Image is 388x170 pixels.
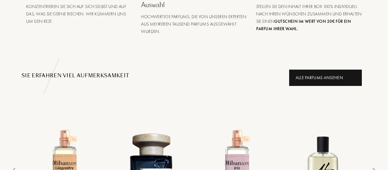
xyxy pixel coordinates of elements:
span: Stellen Sie den Inhalt Ihrer Box 100% individuell nach Ihren Wünschen zusammen und erhalten Sie e... [256,4,362,31]
div: SIE ERFAHREN VIEL AUFMERKSAMKEIT [22,72,366,79]
div: Alle Parfums ansehen [289,70,362,86]
a: Alle Parfums ansehenanimation [285,70,366,86]
div: Konzentrieren Sie sich auf sich selbst und auf das, was Sie gerne riechen. Wir kümmern uns um den... [26,3,132,25]
span: Gutschein im Wert von 20€ für ein Parfum Ihrer Wahl. [256,18,351,31]
div: animation [347,71,359,83]
div: Hochwertige Parfums, die von unseren Experten aus mehreren tausend Parfums ausgewählt wurden. [141,13,247,35]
